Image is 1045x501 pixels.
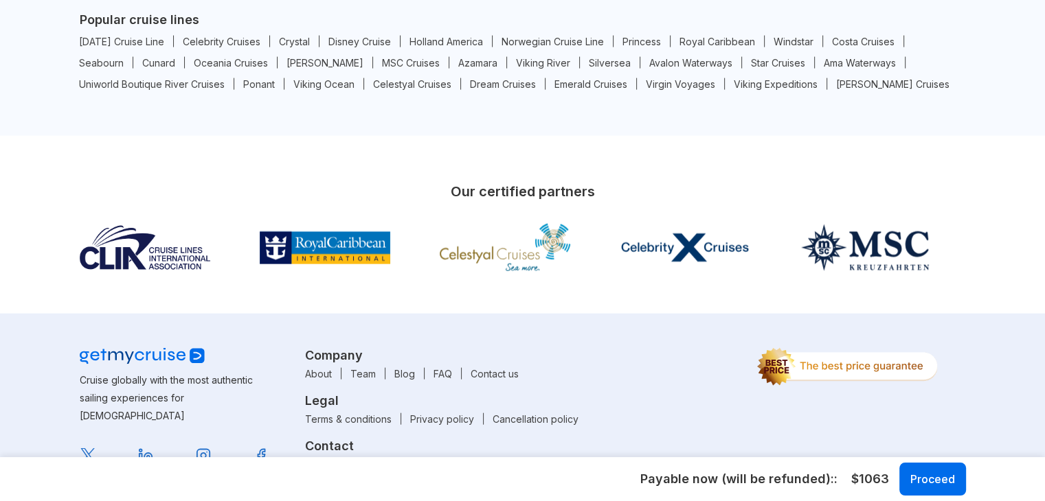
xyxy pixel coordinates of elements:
a: Silversea [580,57,640,69]
a: Contact us [462,368,528,380]
a: [PERSON_NAME] Cruises [827,78,958,90]
h3: Company [305,348,740,362]
a: Disney Cruise [319,36,401,47]
a: Team [341,368,385,380]
a: Privacy policy [401,413,484,425]
h3: Legal [305,393,740,408]
h3: Contact [305,439,740,453]
a: Azamara [449,57,507,69]
a: [PERSON_NAME] [278,57,373,69]
a: FAQ [425,368,462,380]
a: Costa Cruises [823,36,904,47]
a: Virgin Voyages [637,78,725,90]
a: About [296,368,341,380]
a: Norwegian Cruise Line [493,36,614,47]
h3: Our certified partners [80,177,966,206]
a: Emerald Cruises [546,78,637,90]
a: Princess [614,36,671,47]
a: Cunard [133,57,185,69]
a: Terms & conditions [296,413,401,425]
span: $1063 [851,470,889,488]
a: Windstar [765,36,823,47]
a: Seabourn [70,57,133,69]
a: Celebrity Cruises [174,36,270,47]
a: Uniworld Boutique River Cruises [70,78,234,90]
a: MSC Cruises [373,57,449,69]
a: Avalon Waterways [640,57,742,69]
h5: Popular cruise lines [80,12,966,27]
a: Viking Expeditions [725,78,827,90]
a: Ama Waterways [815,57,906,69]
p: Cruise globally with the most authentic sailing experiences for [DEMOGRAPHIC_DATA] [80,371,278,425]
a: Crystal [270,36,319,47]
a: Royal Caribbean [671,36,765,47]
button: Proceed [899,463,966,496]
h5: Payable now (will be refunded): : [640,471,838,487]
a: Oceania Cruises [185,57,278,69]
a: Star Cruises [742,57,815,69]
a: Ponant [234,78,284,90]
a: Celestyal Cruises [364,78,461,90]
a: Cancellation policy [484,413,587,425]
a: Blog [385,368,425,380]
a: Viking River [507,57,580,69]
a: Dream Cruises [461,78,546,90]
a: [DATE] Cruise Line [70,36,174,47]
a: Viking Ocean [284,78,364,90]
a: Holland America [401,36,493,47]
